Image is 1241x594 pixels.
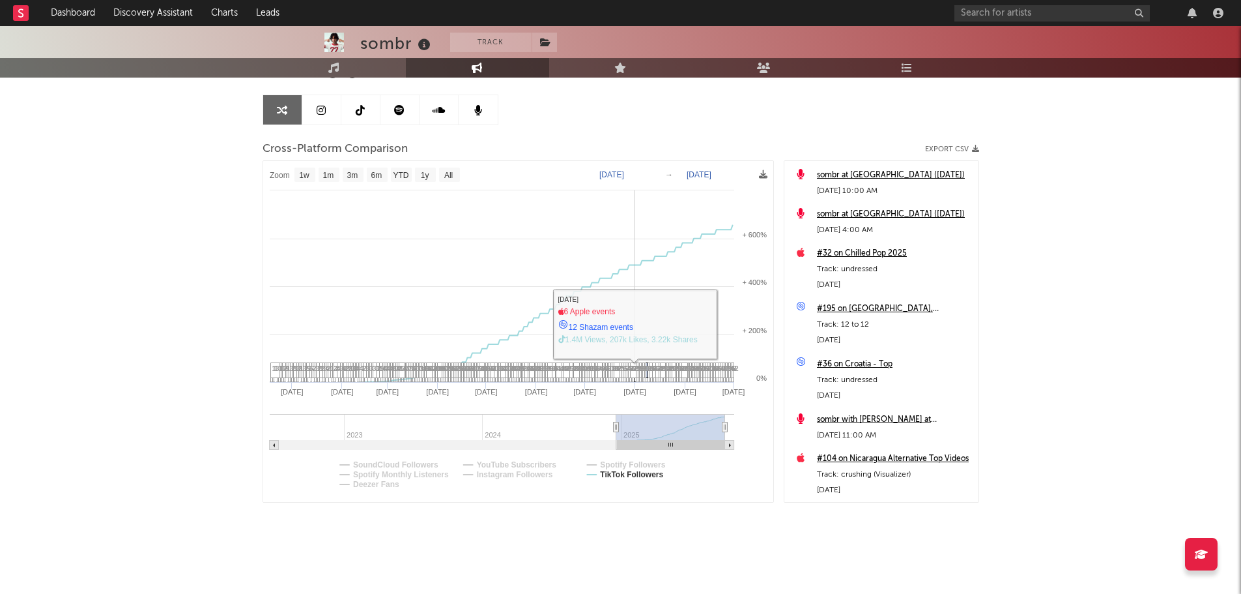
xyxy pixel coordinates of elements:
span: 12 [608,364,616,372]
text: [DATE] [426,388,449,396]
span: 14 [530,364,537,372]
text: SoundCloud Followers [353,460,438,469]
text: → [665,170,673,179]
span: 4 [342,364,346,372]
span: 3 [340,364,344,372]
text: [DATE] [474,388,497,396]
button: Track [450,33,532,52]
a: sombr at [GEOGRAPHIC_DATA] ([DATE]) [817,168,972,183]
text: [DATE] [599,170,624,179]
a: #104 on Nicaragua Alternative Top Videos [817,451,972,467]
span: 4 [403,364,407,372]
span: 14 [460,364,468,372]
span: 4 [387,364,391,372]
text: 6m [371,171,382,180]
button: Export CSV [925,145,979,153]
span: 34 [450,364,458,372]
span: 3 [303,364,307,372]
span: 14 [578,364,586,372]
span: 12 [541,364,549,372]
text: [DATE] [281,388,304,396]
span: 4 [599,364,603,372]
text: TikTok Followers [600,470,663,479]
span: 4 [720,364,724,372]
text: [DATE] [722,388,745,396]
text: + 400% [742,278,767,286]
span: 4 [730,364,734,372]
text: Spotify Monthly Listeners [353,470,449,479]
div: [DATE] 4:00 AM [817,222,972,238]
text: [DATE] [524,388,547,396]
text: Deezer Fans [353,480,399,489]
text: 0% [756,374,767,382]
span: 16 [550,364,558,372]
span: 3 [376,364,380,372]
span: Artist Engagement [263,63,410,78]
span: 20 [523,364,531,372]
span: 4 [390,364,394,372]
span: 3 [290,364,294,372]
span: 14 [486,364,494,372]
input: Search for artists [954,5,1150,22]
span: 12 [591,364,599,372]
div: [DATE] [817,277,972,293]
div: Track: undressed [817,372,972,388]
a: sombr with [PERSON_NAME] at [GEOGRAPHIC_DATA] ([DATE]) [817,412,972,428]
text: + 600% [742,231,767,239]
span: 4 [384,364,388,372]
span: 24 [691,364,699,372]
span: 55 [625,364,633,372]
div: [DATE] [817,333,972,348]
span: 4 [604,364,608,372]
span: 4 [337,364,341,372]
text: 1y [420,171,429,180]
a: #32 on Chilled Pop 2025 [817,246,972,261]
text: 3m [347,171,358,180]
span: 4 [382,364,386,372]
span: 33 [568,364,576,372]
span: 3 [316,364,320,372]
span: 10 [393,364,401,372]
span: 16 [421,364,429,372]
span: 14 [649,364,657,372]
text: YTD [393,171,408,180]
span: 4 [326,364,330,372]
span: 14 [513,364,521,372]
text: [DATE] [687,170,711,179]
div: [DATE] 10:00 AM [817,183,972,199]
a: #195 on [GEOGRAPHIC_DATA], [GEOGRAPHIC_DATA] [817,301,972,317]
div: Track: crushing (Visualizer) [817,467,972,483]
a: #36 on Croatia - Top [817,357,972,372]
span: 12 [473,364,481,372]
span: 14 [526,364,534,372]
span: 1 [272,364,276,372]
div: [DATE] [817,483,972,498]
text: [DATE] [573,388,596,396]
text: All [444,171,452,180]
span: 12 [558,364,566,372]
span: 2 [334,364,337,372]
span: 3 [373,364,377,372]
text: Zoom [270,171,290,180]
div: Track: undressed [817,261,972,277]
span: 4 [557,364,561,372]
span: 14 [478,364,485,372]
span: 1 [330,364,334,372]
span: 64 [655,364,663,372]
text: + 200% [742,327,767,334]
span: 4 [360,364,364,372]
text: [DATE] [674,388,696,396]
span: 24 [577,364,584,372]
a: sombr at [GEOGRAPHIC_DATA] ([DATE]) [817,207,972,222]
span: 1 [279,364,283,372]
div: Track: 12 to 12 [817,317,972,333]
text: Instagram Followers [476,470,552,479]
span: 3 [324,364,328,372]
text: [DATE] [376,388,399,396]
span: 4 [601,364,605,372]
